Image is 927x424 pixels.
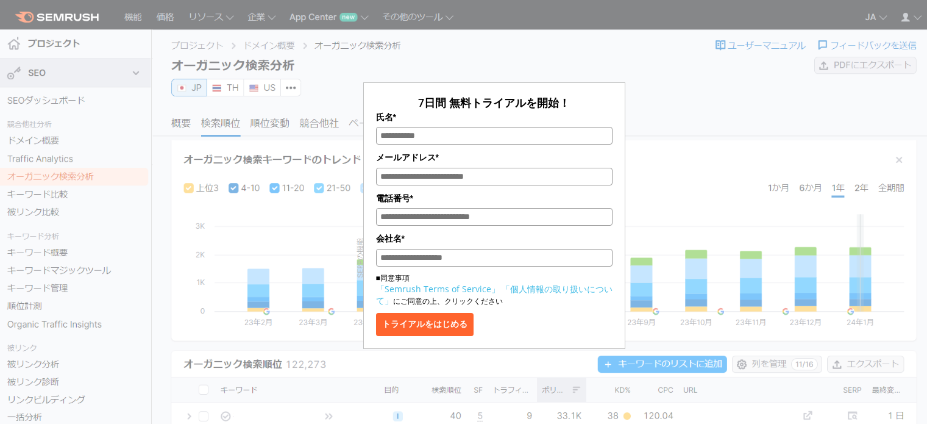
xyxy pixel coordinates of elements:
button: トライアルをはじめる [376,313,474,336]
label: メールアドレス* [376,151,613,164]
label: 電話番号* [376,192,613,205]
span: 7日間 無料トライアルを開始！ [418,95,570,110]
a: 「個人情報の取り扱いについて」 [376,283,613,306]
a: 「Semrush Terms of Service」 [376,283,500,295]
p: ■同意事項 にご同意の上、クリックください [376,273,613,307]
